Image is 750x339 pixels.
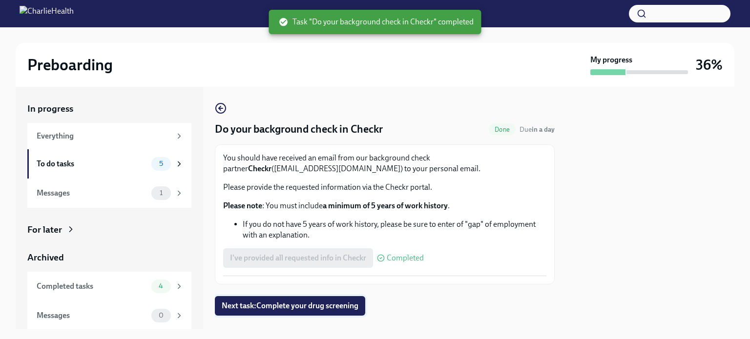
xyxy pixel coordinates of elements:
[215,122,383,137] h4: Do your background check in Checkr
[520,125,555,134] span: Due
[27,223,191,236] a: For later
[223,153,546,174] p: You should have received an email from our background check partner ([EMAIL_ADDRESS][DOMAIN_NAME]...
[153,160,169,167] span: 5
[223,201,262,210] strong: Please note
[37,188,147,199] div: Messages
[243,219,546,240] li: If you do not have 5 years of work history, please be sure to enter of "gap" of employment with a...
[27,55,113,75] h2: Preboarding
[37,131,171,141] div: Everything
[27,251,191,264] a: Archived
[27,149,191,179] a: To do tasks5
[27,223,62,236] div: For later
[489,126,516,133] span: Done
[323,201,448,210] strong: a minimum of 5 years of work history
[153,312,169,319] span: 0
[27,272,191,301] a: Completed tasks4
[37,281,147,292] div: Completed tasks
[248,164,271,173] strong: Checkr
[20,6,74,21] img: CharlieHealth
[223,182,546,193] p: Please provide the requested information via the Checkr portal.
[387,254,424,262] span: Completed
[696,56,723,74] h3: 36%
[37,159,147,169] div: To do tasks
[532,125,555,134] strong: in a day
[520,125,555,134] span: August 30th, 2025 09:00
[27,123,191,149] a: Everything
[27,102,191,115] a: In progress
[215,296,365,316] button: Next task:Complete your drug screening
[222,301,358,311] span: Next task : Complete your drug screening
[154,189,168,197] span: 1
[279,17,474,27] span: Task "Do your background check in Checkr" completed
[27,301,191,330] a: Messages0
[27,179,191,208] a: Messages1
[223,200,546,211] p: : You must include .
[590,55,632,65] strong: My progress
[153,282,169,290] span: 4
[37,310,147,321] div: Messages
